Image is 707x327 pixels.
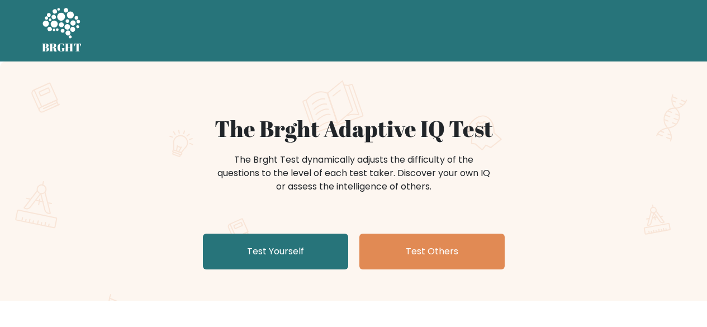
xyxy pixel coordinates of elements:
a: Test Others [359,234,505,269]
div: The Brght Test dynamically adjusts the difficulty of the questions to the level of each test take... [214,153,494,193]
h5: BRGHT [42,41,82,54]
h1: The Brght Adaptive IQ Test [81,115,627,142]
a: BRGHT [42,4,82,57]
a: Test Yourself [203,234,348,269]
